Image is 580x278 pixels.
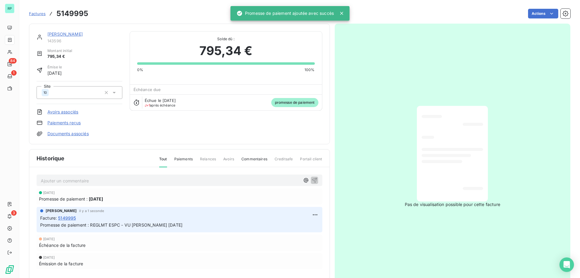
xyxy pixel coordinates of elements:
span: 10 [43,91,47,94]
span: [DATE] [43,191,55,195]
span: Émission de la facture [39,260,83,267]
span: Échéance due [134,87,161,92]
span: 5149995 [58,215,76,221]
span: après échéance [145,103,176,107]
span: Avoirs [223,156,234,167]
span: 3 [11,210,17,216]
h3: 5149995 [56,8,88,19]
span: 1 [11,70,17,76]
span: Historique [37,154,65,162]
span: [PERSON_NAME] [46,208,77,214]
span: 0% [137,67,143,73]
span: 143596 [47,38,122,43]
span: 84 [9,58,17,64]
span: Solde dû : [137,36,315,42]
span: Émise le [47,64,62,70]
div: Open Intercom Messenger [559,257,574,272]
span: Factures [29,11,46,16]
span: [DATE] [43,237,55,241]
span: Paiements [174,156,193,167]
span: Échue le [DATE] [145,98,176,103]
span: Pas de visualisation possible pour cette facture [405,201,500,208]
a: Paiements reçus [47,120,81,126]
img: Logo LeanPay [5,265,14,274]
span: Promesse de paiement : [39,196,88,202]
span: [DATE] [47,70,62,76]
span: [DATE] [43,256,55,259]
span: [DATE] [89,196,103,202]
div: Promesse de paiement ajoutée avec succès [237,8,334,19]
span: Montant initial [47,48,72,54]
span: 795,34 € [47,54,72,60]
span: 795,34 € [199,42,252,60]
span: Promesse de paiement : REGLMT ESPC - VU [PERSON_NAME] [DATE] [40,222,182,227]
span: Relances [200,156,216,167]
a: [PERSON_NAME] [47,31,83,37]
a: Documents associés [47,131,89,137]
div: RP [5,4,14,13]
span: Échéance de la facture [39,242,85,248]
button: Actions [528,9,558,18]
span: Facture : [40,215,57,221]
span: Commentaires [241,156,267,167]
span: Tout [159,156,167,167]
span: J+1 [145,103,150,107]
a: Avoirs associés [47,109,78,115]
span: 100% [304,67,315,73]
span: Portail client [300,156,322,167]
a: Factures [29,11,46,17]
span: promesse de paiement [271,98,318,107]
span: il y a 1 seconde [79,209,104,213]
span: Creditsafe [275,156,293,167]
